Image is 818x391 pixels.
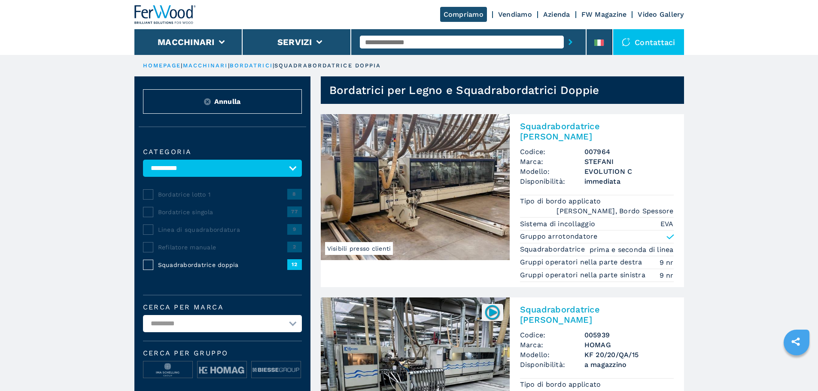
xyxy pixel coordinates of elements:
[520,147,584,157] span: Codice:
[782,352,812,385] iframe: Chat
[321,114,684,287] a: Squadrabordatrice Doppia STEFANI EVOLUTION CVisibili presso clientiSquadrabordatrice [PERSON_NAME...
[520,360,584,370] span: Disponibilità:
[230,62,273,69] a: bordatrici
[484,304,501,321] img: 005939
[584,350,674,360] h3: KF 20/20/QA/15
[613,29,684,55] div: Contattaci
[158,225,287,234] span: Linea di squadrabordatura
[143,62,181,69] a: HOMEPAGE
[325,242,393,255] span: Visibili presso clienti
[287,206,302,217] span: 77
[287,189,302,199] span: 8
[277,37,312,47] button: Servizi
[520,245,587,254] p: Squadrabordatrice
[584,340,674,350] h3: HOMAG
[520,258,645,267] p: Gruppi operatori nella parte destra
[274,62,381,70] p: squadrabordatrice doppia
[158,208,287,216] span: Bordatrice singola
[520,219,598,229] p: Sistema di incollaggio
[214,97,241,106] span: Annulla
[520,350,584,360] span: Modello:
[287,242,302,252] span: 2
[638,10,684,18] a: Video Gallery
[143,304,302,311] label: Cerca per marca
[581,10,627,18] a: FW Magazine
[158,261,287,269] span: Squadrabordatrice doppia
[520,157,584,167] span: Marca:
[520,197,603,206] p: Tipo di bordo applicato
[158,243,287,252] span: Refilatore manuale
[520,176,584,186] span: Disponibilità:
[520,340,584,350] span: Marca:
[660,219,674,229] em: EVA
[498,10,532,18] a: Vendiamo
[520,304,674,325] h2: Squadrabordatrice [PERSON_NAME]
[660,258,674,267] em: 9 nr
[520,167,584,176] span: Modello:
[556,206,673,216] em: [PERSON_NAME], Bordo Spessore
[584,360,674,370] span: a magazzino
[198,361,246,379] img: image
[520,121,674,142] h2: Squadrabordatrice [PERSON_NAME]
[584,167,674,176] h3: EVOLUTION C
[287,224,302,234] span: 9
[143,89,302,114] button: ResetAnnulla
[252,361,301,379] img: image
[520,232,598,241] p: Gruppo arrotondatore
[287,259,302,270] span: 12
[520,330,584,340] span: Codice:
[520,270,648,280] p: Gruppi operatori nella parte sinistra
[584,330,674,340] h3: 005939
[158,190,287,199] span: Bordatrice lotto 1
[143,149,302,155] label: Categoria
[204,98,211,105] img: Reset
[440,7,487,22] a: Compriamo
[158,37,215,47] button: Macchinari
[584,147,674,157] h3: 007964
[183,62,228,69] a: macchinari
[622,38,630,46] img: Contattaci
[329,83,599,97] h1: Bordatrici per Legno e Squadrabordatrici Doppie
[273,62,274,69] span: |
[134,5,196,24] img: Ferwood
[584,176,674,186] span: immediata
[543,10,570,18] a: Azienda
[785,331,806,352] a: sharethis
[564,32,577,52] button: submit-button
[520,380,603,389] p: Tipo di bordo applicato
[181,62,182,69] span: |
[228,62,230,69] span: |
[584,157,674,167] h3: STEFANI
[143,350,302,357] span: Cerca per Gruppo
[660,270,674,280] em: 9 nr
[590,245,674,255] em: prima e seconda di linea
[143,361,192,379] img: image
[321,114,510,260] img: Squadrabordatrice Doppia STEFANI EVOLUTION C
